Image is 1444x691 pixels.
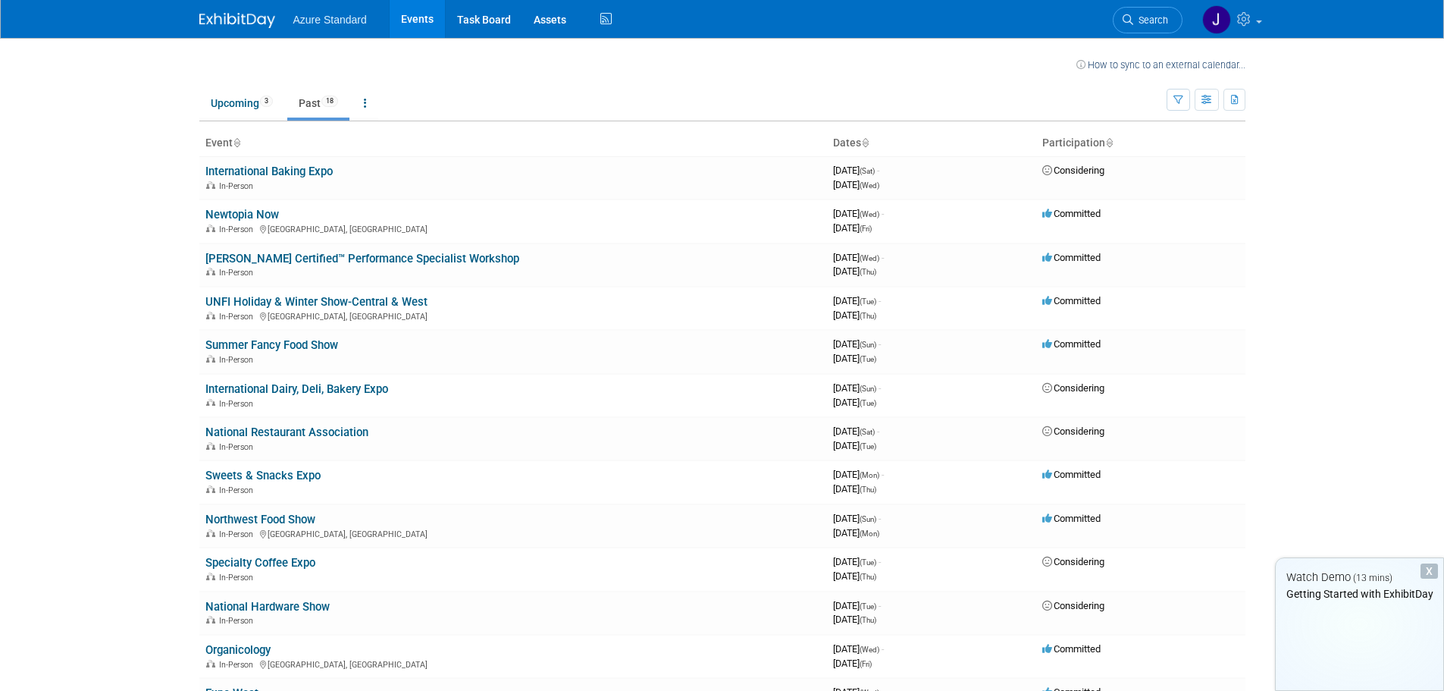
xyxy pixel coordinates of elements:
[860,385,876,393] span: (Sun)
[833,397,876,408] span: [DATE]
[860,515,876,523] span: (Sun)
[860,660,872,668] span: (Fri)
[206,312,215,319] img: In-Person Event
[833,252,884,263] span: [DATE]
[833,222,872,234] span: [DATE]
[833,295,881,306] span: [DATE]
[879,556,881,567] span: -
[205,600,330,614] a: National Hardware Show
[833,208,884,219] span: [DATE]
[860,312,876,320] span: (Thu)
[860,573,876,581] span: (Thu)
[833,643,884,655] span: [DATE]
[833,338,881,350] span: [DATE]
[1421,564,1438,579] div: Dismiss
[205,382,388,396] a: International Dairy, Deli, Bakery Expo
[205,338,338,352] a: Summer Fancy Food Show
[1042,643,1101,655] span: Committed
[205,252,519,265] a: [PERSON_NAME] Certified™ Performance Specialist Workshop
[1202,5,1231,34] img: Jeff Clason
[833,309,876,321] span: [DATE]
[1105,137,1113,149] a: Sort by Participation Type
[860,645,879,654] span: (Wed)
[833,527,879,539] span: [DATE]
[833,382,881,394] span: [DATE]
[219,529,258,539] span: In-Person
[206,529,215,537] img: In-Person Event
[219,399,258,409] span: In-Person
[879,600,881,611] span: -
[833,658,872,669] span: [DATE]
[205,469,321,482] a: Sweets & Snacks Expo
[219,268,258,278] span: In-Person
[1276,570,1443,586] div: Watch Demo
[1042,208,1101,219] span: Committed
[205,658,821,670] div: [GEOGRAPHIC_DATA], [GEOGRAPHIC_DATA]
[860,428,875,436] span: (Sat)
[860,167,875,175] span: (Sat)
[833,556,881,567] span: [DATE]
[293,14,367,26] span: Azure Standard
[205,222,821,234] div: [GEOGRAPHIC_DATA], [GEOGRAPHIC_DATA]
[1036,130,1245,156] th: Participation
[1042,295,1101,306] span: Committed
[860,558,876,567] span: (Tue)
[882,643,884,655] span: -
[833,513,881,524] span: [DATE]
[860,210,879,218] span: (Wed)
[833,600,881,611] span: [DATE]
[206,181,215,189] img: In-Person Event
[1042,165,1104,176] span: Considering
[833,165,879,176] span: [DATE]
[833,179,879,190] span: [DATE]
[877,165,879,176] span: -
[206,616,215,623] img: In-Person Event
[219,181,258,191] span: In-Person
[879,338,881,350] span: -
[205,165,333,178] a: International Baking Expo
[860,399,876,407] span: (Tue)
[860,225,872,233] span: (Fri)
[860,529,879,538] span: (Mon)
[882,252,884,263] span: -
[860,341,876,349] span: (Sun)
[219,355,258,365] span: In-Person
[879,382,881,394] span: -
[1042,382,1104,394] span: Considering
[1276,586,1443,601] div: Getting Started with ExhibitDay
[1042,338,1101,350] span: Committed
[1042,426,1104,437] span: Considering
[206,225,215,232] img: In-Person Event
[1042,469,1101,480] span: Committed
[860,297,876,306] span: (Tue)
[860,602,876,611] span: (Tue)
[860,442,876,451] span: (Tue)
[833,440,876,451] span: [DATE]
[206,355,215,363] img: In-Person Event
[1042,513,1101,524] span: Committed
[205,295,428,309] a: UNFI Holiday & Winter Show-Central & West
[206,399,215,407] img: In-Person Event
[199,13,275,28] img: ExhibitDay
[860,268,876,276] span: (Thu)
[205,208,279,221] a: Newtopia Now
[833,483,876,495] span: [DATE]
[205,556,315,570] a: Specialty Coffee Expo
[206,573,215,580] img: In-Person Event
[833,265,876,277] span: [DATE]
[860,485,876,494] span: (Thu)
[199,89,284,118] a: Upcoming3
[860,254,879,262] span: (Wed)
[833,353,876,364] span: [DATE]
[1113,7,1182,33] a: Search
[205,643,271,657] a: Organicology
[206,268,215,275] img: In-Person Event
[321,96,338,107] span: 18
[219,312,258,322] span: In-Person
[879,295,881,306] span: -
[860,355,876,363] span: (Tue)
[206,485,215,493] img: In-Person Event
[205,426,368,439] a: National Restaurant Association
[260,96,273,107] span: 3
[205,309,821,322] div: [GEOGRAPHIC_DATA], [GEOGRAPHIC_DATA]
